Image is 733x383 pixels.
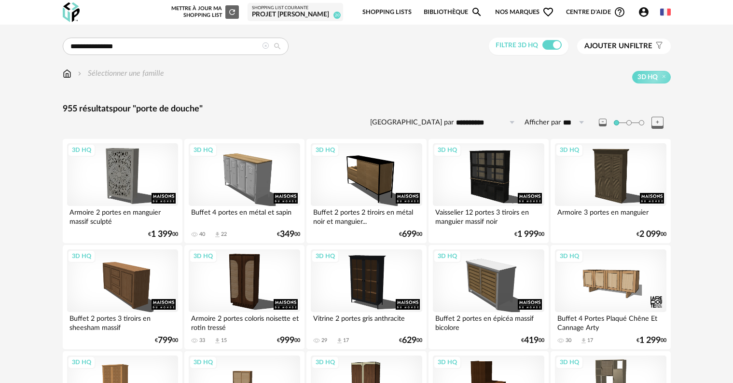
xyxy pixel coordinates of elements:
div: Buffet 2 portes 2 tiroirs en métal noir et manguier... [311,206,422,225]
div: € 00 [636,337,666,344]
div: Buffet 4 Portes Plaqué Chêne Et Cannage Arty [555,312,666,331]
div: 29 [321,337,327,344]
span: Filter icon [652,41,664,51]
div: 3D HQ [311,144,339,156]
div: 955 résultats [63,104,671,115]
a: 3D HQ Buffet 2 portes 3 tiroirs en sheesham massif €79900 [63,245,182,349]
span: 1 299 [639,337,661,344]
div: 3D HQ [433,356,461,369]
div: 3D HQ [555,250,583,262]
span: Filtre 3D HQ [496,42,538,49]
span: filtre [584,41,652,51]
div: 3D HQ [68,250,96,262]
div: 33 [199,337,205,344]
div: Armoire 2 portes en manguier massif sculpté [67,206,178,225]
div: Projet [PERSON_NAME] [252,11,339,19]
div: 3D HQ [189,356,217,369]
div: Buffet 4 portes en métal et sapin [189,206,300,225]
div: € 00 [399,337,422,344]
div: 3D HQ [555,144,583,156]
span: Download icon [214,231,221,238]
span: Centre d'aideHelp Circle Outline icon [566,6,625,18]
div: € 00 [277,337,300,344]
span: 3D HQ [637,73,658,82]
div: 3D HQ [433,250,461,262]
div: Buffet 2 portes 3 tiroirs en sheesham massif [67,312,178,331]
div: 3D HQ [311,250,339,262]
div: Sélectionner une famille [76,68,164,79]
img: svg+xml;base64,PHN2ZyB3aWR0aD0iMTYiIGhlaWdodD0iMTciIHZpZXdCb3g9IjAgMCAxNiAxNyIgZmlsbD0ibm9uZSIgeG... [63,68,71,79]
div: 17 [587,337,593,344]
div: 3D HQ [68,356,96,369]
div: 40 [199,231,205,238]
span: Nos marques [495,1,554,24]
span: 799 [158,337,172,344]
span: 2 099 [639,231,661,238]
a: 3D HQ Buffet 4 portes en métal et sapin 40 Download icon 22 €34900 [184,139,304,243]
div: Armoire 2 portes coloris noisette et rotin tressé [189,312,300,331]
span: Ajouter un [584,42,630,50]
span: pour "porte de douche" [113,105,203,113]
span: 1 999 [517,231,539,238]
button: Ajouter unfiltre Filter icon [577,39,671,54]
span: 699 [402,231,416,238]
div: Vitrine 2 portes gris anthracite [311,312,422,331]
div: 3D HQ [433,144,461,156]
div: Shopping List courante [252,5,339,11]
span: Download icon [214,337,221,344]
div: € 00 [521,337,544,344]
div: 22 [221,231,227,238]
div: Buffet 2 portes en épicéa massif bicolore [433,312,544,331]
img: svg+xml;base64,PHN2ZyB3aWR0aD0iMTYiIGhlaWdodD0iMTYiIHZpZXdCb3g9IjAgMCAxNiAxNiIgZmlsbD0ibm9uZSIgeG... [76,68,83,79]
a: 3D HQ Armoire 2 portes en manguier massif sculpté €1 39900 [63,139,182,243]
a: 3D HQ Armoire 3 portes en manguier €2 09900 [551,139,670,243]
span: Refresh icon [228,9,236,14]
a: BibliothèqueMagnify icon [424,1,483,24]
span: 999 [280,337,294,344]
div: 3D HQ [189,250,217,262]
span: 419 [524,337,539,344]
span: Download icon [336,337,343,344]
div: € 00 [148,231,178,238]
a: 3D HQ Vaisselier 12 portes 3 tiroirs en manguier massif noir €1 99900 [429,139,548,243]
div: Armoire 3 portes en manguier [555,206,666,225]
div: 3D HQ [555,356,583,369]
div: 30 [566,337,571,344]
span: 629 [402,337,416,344]
span: Magnify icon [471,6,483,18]
div: Mettre à jour ma Shopping List [169,5,239,19]
span: Account Circle icon [638,6,654,18]
div: 3D HQ [68,144,96,156]
div: € 00 [636,231,666,238]
label: [GEOGRAPHIC_DATA] par [370,118,454,127]
span: 1 399 [151,231,172,238]
div: € 00 [514,231,544,238]
div: € 00 [399,231,422,238]
span: Download icon [580,337,587,344]
a: 3D HQ Buffet 2 portes 2 tiroirs en métal noir et manguier... €69900 [306,139,426,243]
a: 3D HQ Buffet 4 Portes Plaqué Chêne Et Cannage Arty 30 Download icon 17 €1 29900 [551,245,670,349]
img: fr [660,7,671,17]
label: Afficher par [525,118,561,127]
div: € 00 [155,337,178,344]
div: Vaisselier 12 portes 3 tiroirs en manguier massif noir [433,206,544,225]
img: OXP [63,2,80,22]
div: 17 [343,337,349,344]
span: Heart Outline icon [542,6,554,18]
div: 3D HQ [311,356,339,369]
a: 3D HQ Armoire 2 portes coloris noisette et rotin tressé 33 Download icon 15 €99900 [184,245,304,349]
a: 3D HQ Vitrine 2 portes gris anthracite 29 Download icon 17 €62900 [306,245,426,349]
a: Shopping List courante Projet [PERSON_NAME] 20 [252,5,339,19]
span: 349 [280,231,294,238]
span: Account Circle icon [638,6,650,18]
div: € 00 [277,231,300,238]
span: Help Circle Outline icon [614,6,625,18]
div: 3D HQ [189,144,217,156]
span: 20 [333,12,341,19]
a: Shopping Lists [362,1,412,24]
div: 15 [221,337,227,344]
a: 3D HQ Buffet 2 portes en épicéa massif bicolore €41900 [429,245,548,349]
